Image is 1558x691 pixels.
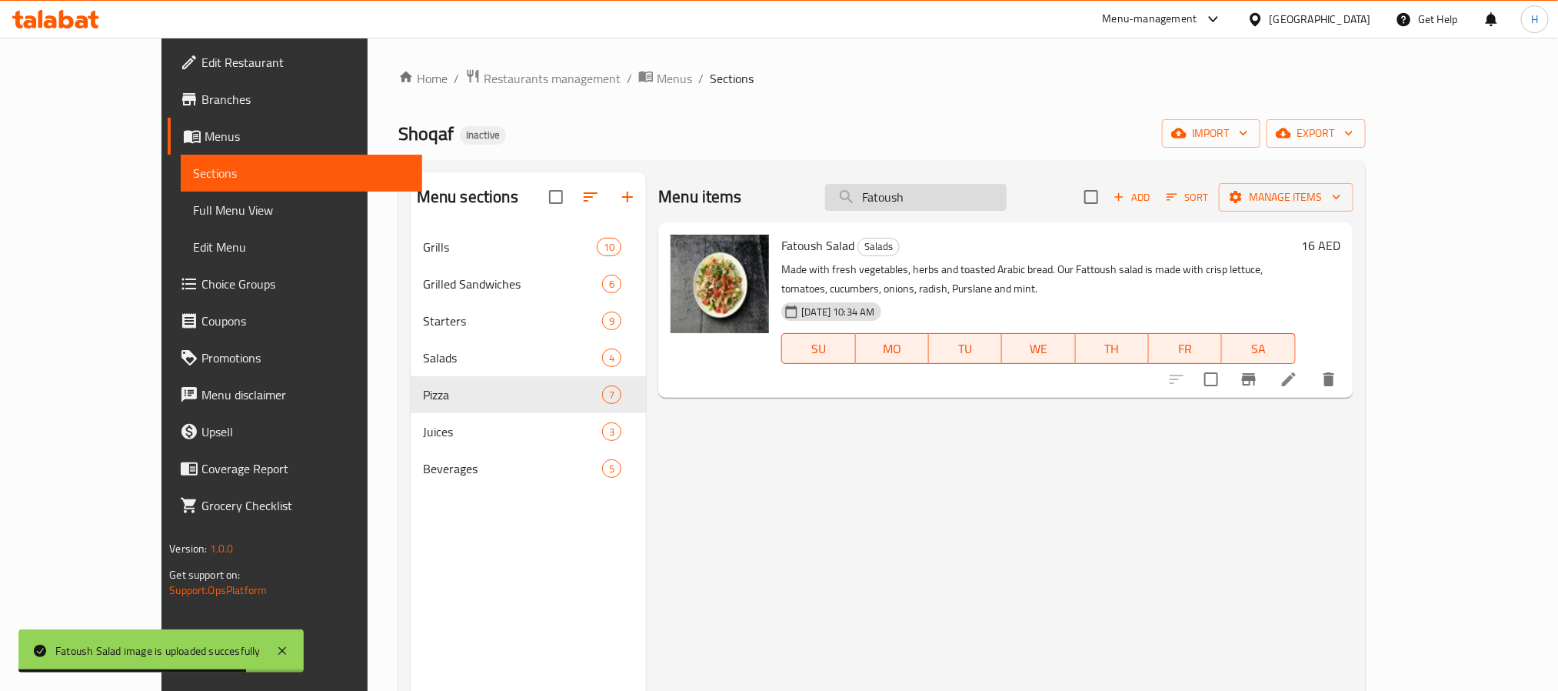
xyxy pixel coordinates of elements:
span: Upsell [201,422,409,441]
span: Coupons [201,312,409,330]
a: Restaurants management [465,68,621,88]
span: Menu disclaimer [201,386,409,404]
span: Pizza [423,386,602,404]
div: Juices3 [411,413,646,450]
div: items [597,238,621,256]
div: Fatoush Salad image is uploaded succesfully [55,643,261,659]
span: Starters [423,312,602,330]
span: Shoqaf [398,116,454,151]
span: Beverages [423,459,602,478]
span: Salads [858,238,899,255]
span: [DATE] 10:34 AM [795,305,881,319]
span: MO [862,338,923,360]
span: Menus [657,69,692,88]
span: Select to update [1195,363,1227,396]
span: Select all sections [540,181,572,213]
button: Add [1107,185,1157,209]
span: Sections [193,164,409,182]
span: Fatoush Salad [781,234,854,257]
button: Sort [1163,185,1213,209]
li: / [698,69,704,88]
span: Salads [423,349,602,367]
div: Salads [857,238,900,256]
a: Menus [638,68,692,88]
input: search [825,184,1007,211]
span: 3 [603,425,621,439]
a: Menu disclaimer [168,376,421,413]
span: Sort sections [572,179,609,215]
span: Get support on: [169,565,240,585]
span: 5 [603,462,621,476]
span: Sort [1167,189,1209,206]
a: Edit Menu [181,229,421,265]
button: TH [1076,333,1149,364]
img: Fatoush Salad [671,235,769,333]
h6: 16 AED [1302,235,1341,256]
a: Menus [168,118,421,155]
button: WE [1002,333,1075,364]
span: SU [788,338,849,360]
a: Edit menu item [1280,370,1298,389]
button: FR [1149,333,1222,364]
button: TU [929,333,1002,364]
button: export [1267,119,1366,148]
span: H [1531,11,1538,28]
span: 6 [603,277,621,292]
div: Pizza7 [411,376,646,413]
span: Sort items [1157,185,1219,209]
a: Sections [181,155,421,192]
nav: breadcrumb [398,68,1366,88]
span: Grocery Checklist [201,496,409,515]
a: Support.OpsPlatform [169,580,267,600]
span: Menus [205,127,409,145]
span: Juices [423,422,602,441]
span: FR [1155,338,1216,360]
li: / [627,69,632,88]
span: Grilled Sandwiches [423,275,602,293]
span: Coverage Report [201,459,409,478]
div: items [602,312,621,330]
span: 1.0.0 [210,539,234,559]
div: Salads4 [411,339,646,376]
div: items [602,275,621,293]
li: / [454,69,459,88]
a: Home [398,69,448,88]
span: Edit Restaurant [201,53,409,72]
span: Branches [201,90,409,108]
span: SA [1228,338,1289,360]
a: Branches [168,81,421,118]
span: WE [1008,338,1069,360]
button: SU [781,333,855,364]
span: Restaurants management [484,69,621,88]
a: Coupons [168,302,421,339]
div: items [602,386,621,404]
span: Edit Menu [193,238,409,256]
span: Select section [1075,181,1107,213]
span: Inactive [460,129,506,142]
div: items [602,422,621,441]
div: Inactive [460,126,506,145]
button: Manage items [1219,183,1353,212]
span: TU [935,338,996,360]
h2: Menu sections [417,185,518,209]
span: 10 [598,240,621,255]
button: Branch-specific-item [1230,361,1267,398]
a: Grocery Checklist [168,487,421,524]
a: Edit Restaurant [168,44,421,81]
div: Menu-management [1103,10,1197,28]
button: SA [1222,333,1295,364]
p: Made with fresh vegetables, herbs and toasted Arabic bread. Our Fattoush salad is made with crisp... [781,260,1295,299]
nav: Menu sections [411,222,646,493]
button: import [1162,119,1260,148]
div: items [602,349,621,367]
span: export [1279,124,1353,143]
button: delete [1310,361,1347,398]
div: Beverages5 [411,450,646,487]
span: Full Menu View [193,201,409,219]
span: Manage items [1231,188,1341,207]
span: Sections [710,69,754,88]
span: Choice Groups [201,275,409,293]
